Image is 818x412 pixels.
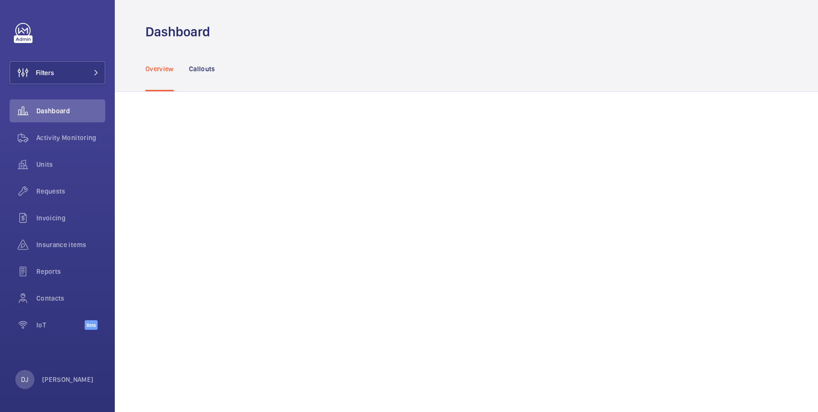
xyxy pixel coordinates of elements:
[189,64,215,74] p: Callouts
[36,133,105,142] span: Activity Monitoring
[85,320,98,330] span: Beta
[36,160,105,169] span: Units
[36,240,105,249] span: Insurance items
[36,68,54,77] span: Filters
[42,375,94,384] p: [PERSON_NAME]
[36,186,105,196] span: Requests
[36,106,105,116] span: Dashboard
[36,293,105,303] span: Contacts
[145,23,216,41] h1: Dashboard
[21,375,28,384] p: DJ
[145,64,174,74] p: Overview
[36,320,85,330] span: IoT
[10,61,105,84] button: Filters
[36,213,105,223] span: Invoicing
[36,267,105,276] span: Reports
